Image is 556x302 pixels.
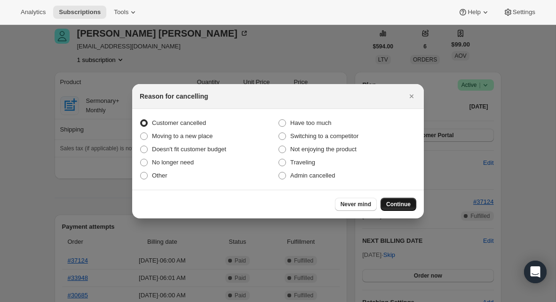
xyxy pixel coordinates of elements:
button: Settings [498,6,541,19]
button: Close [405,90,418,103]
span: Settings [513,8,535,16]
div: Open Intercom Messenger [524,261,547,283]
button: Never mind [335,198,377,211]
span: Never mind [341,201,371,208]
span: Moving to a new place [152,132,213,139]
span: Subscriptions [59,8,101,16]
span: Customer cancelled [152,119,206,126]
button: Tools [108,6,143,19]
button: Help [453,6,495,19]
span: Have too much [290,119,331,126]
span: Help [468,8,480,16]
span: Traveling [290,159,315,166]
span: No longer need [152,159,194,166]
span: Admin cancelled [290,172,335,179]
span: Other [152,172,167,179]
span: Analytics [21,8,46,16]
span: Doesn't fit customer budget [152,146,226,153]
span: Tools [114,8,128,16]
span: Continue [386,201,411,208]
button: Subscriptions [53,6,106,19]
span: Not enjoying the product [290,146,357,153]
h2: Reason for cancelling [140,92,208,101]
button: Continue [381,198,416,211]
span: Switching to a competitor [290,132,358,139]
button: Analytics [15,6,51,19]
